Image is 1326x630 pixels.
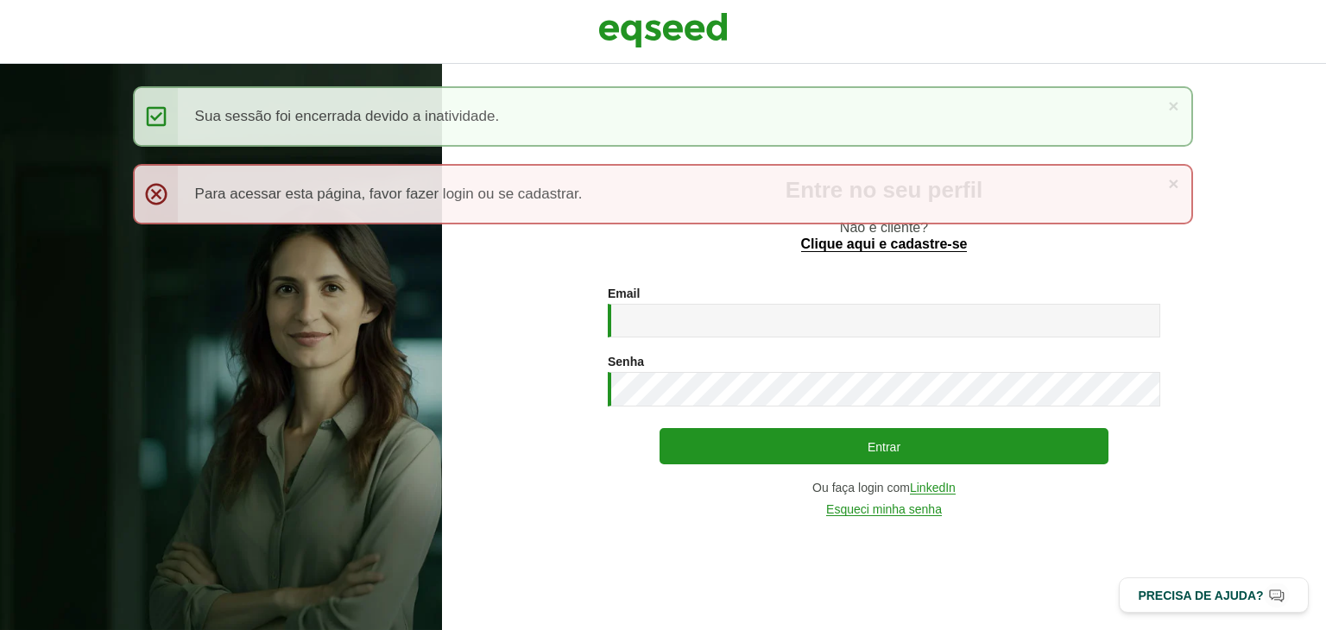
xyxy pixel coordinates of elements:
a: × [1168,174,1178,192]
a: Esqueci minha senha [826,503,942,516]
label: Email [608,287,640,299]
button: Entrar [660,428,1108,464]
img: EqSeed Logo [598,9,728,52]
div: Sua sessão foi encerrada devido a inatividade. [133,86,1194,147]
label: Senha [608,356,644,368]
a: LinkedIn [910,482,956,495]
a: × [1168,97,1178,115]
a: Clique aqui e cadastre-se [801,237,968,252]
div: Ou faça login com [608,482,1160,495]
div: Para acessar esta página, favor fazer login ou se cadastrar. [133,164,1194,224]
